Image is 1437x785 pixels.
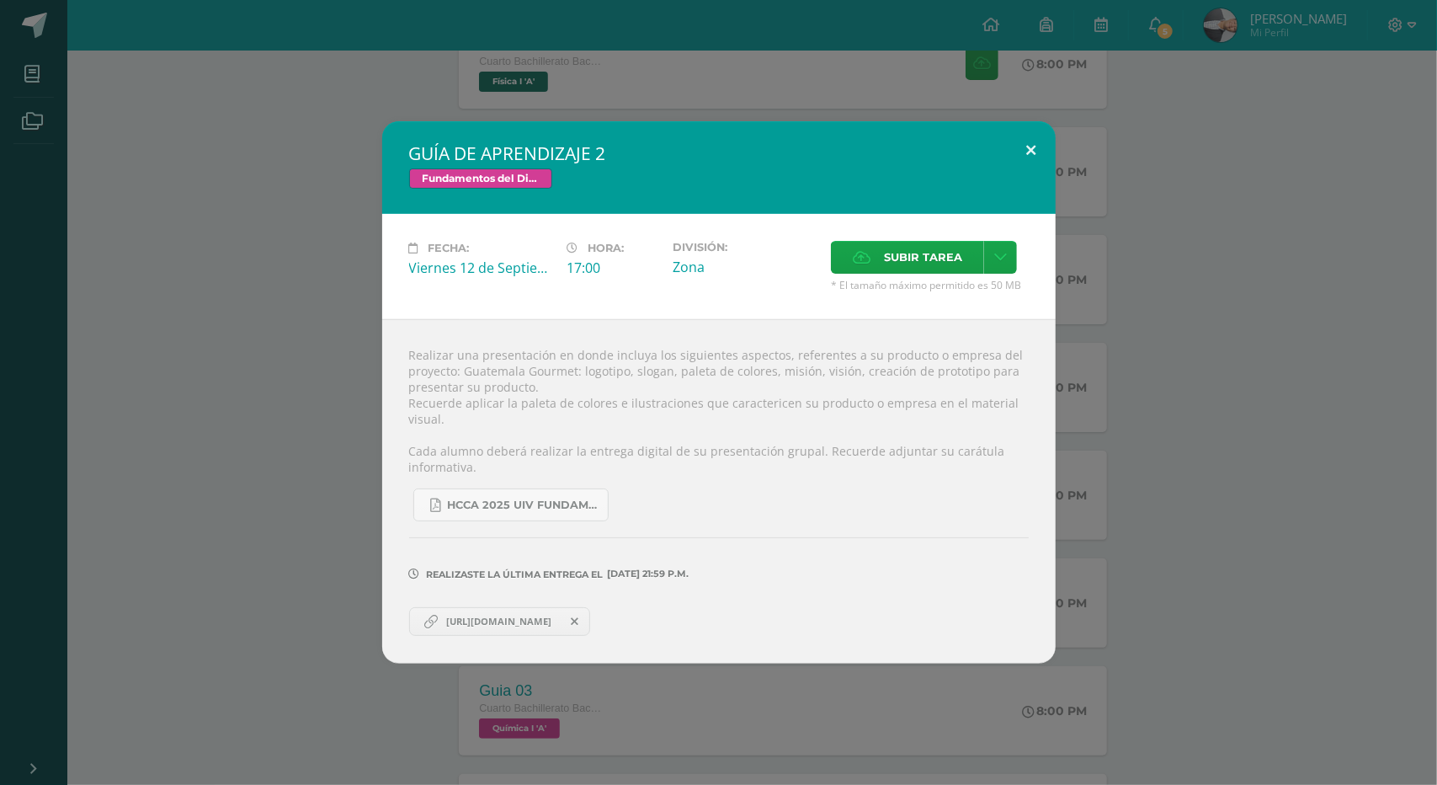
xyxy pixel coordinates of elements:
[413,489,609,521] a: HCCA 2025 UIV FUNDAMENTOS DEL DISEÑO.docx (3).pdf
[448,499,599,512] span: HCCA 2025 UIV FUNDAMENTOS DEL DISEÑO.docx (3).pdf
[409,168,552,189] span: Fundamentos del Diseño
[831,278,1029,292] span: * El tamaño máximo permitido es 50 MB
[409,259,554,277] div: Viernes 12 de Septiembre
[382,319,1056,663] div: Realizar una presentación en donde incluya los siguientes aspectos, referentes a su producto o em...
[673,241,817,254] label: División:
[673,258,817,276] div: Zona
[409,607,591,636] a: [URL][DOMAIN_NAME]
[428,242,470,254] span: Fecha:
[604,574,689,574] span: [DATE] 21:59 p.m.
[567,259,659,277] div: 17:00
[427,569,604,580] span: Realizaste la última entrega el
[409,142,1029,165] h2: GUÍA DE APRENDIZAJE 2
[561,612,589,631] span: Remover entrega
[884,242,962,273] span: Subir tarea
[1008,121,1056,179] button: Close (Esc)
[438,615,560,628] span: [URL][DOMAIN_NAME]
[588,242,625,254] span: Hora:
